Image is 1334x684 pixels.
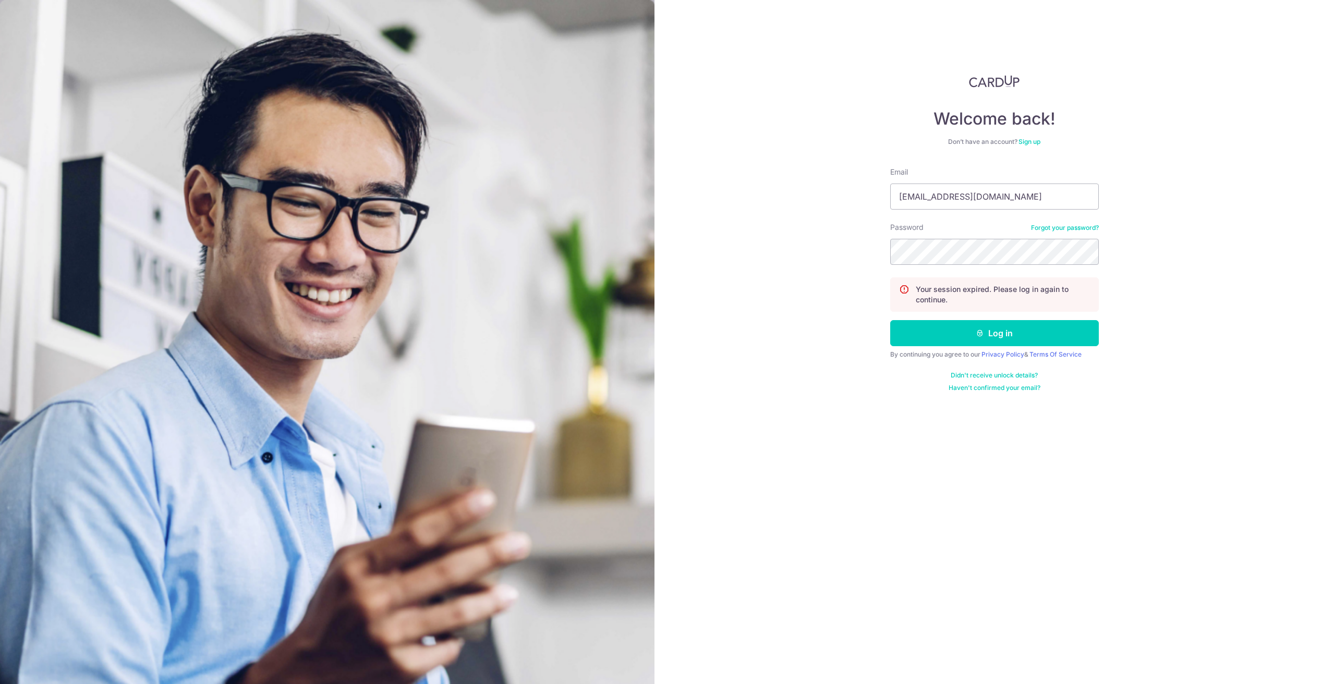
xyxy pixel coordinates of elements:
a: Terms Of Service [1029,350,1082,358]
a: Haven't confirmed your email? [949,384,1040,392]
button: Log in [890,320,1099,346]
input: Enter your Email [890,184,1099,210]
a: Didn't receive unlock details? [951,371,1038,380]
label: Email [890,167,908,177]
a: Forgot your password? [1031,224,1099,232]
a: Sign up [1018,138,1040,145]
div: Don’t have an account? [890,138,1099,146]
div: By continuing you agree to our & [890,350,1099,359]
h4: Welcome back! [890,108,1099,129]
a: Privacy Policy [981,350,1024,358]
label: Password [890,222,924,233]
p: Your session expired. Please log in again to continue. [916,284,1090,305]
img: CardUp Logo [969,75,1020,88]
